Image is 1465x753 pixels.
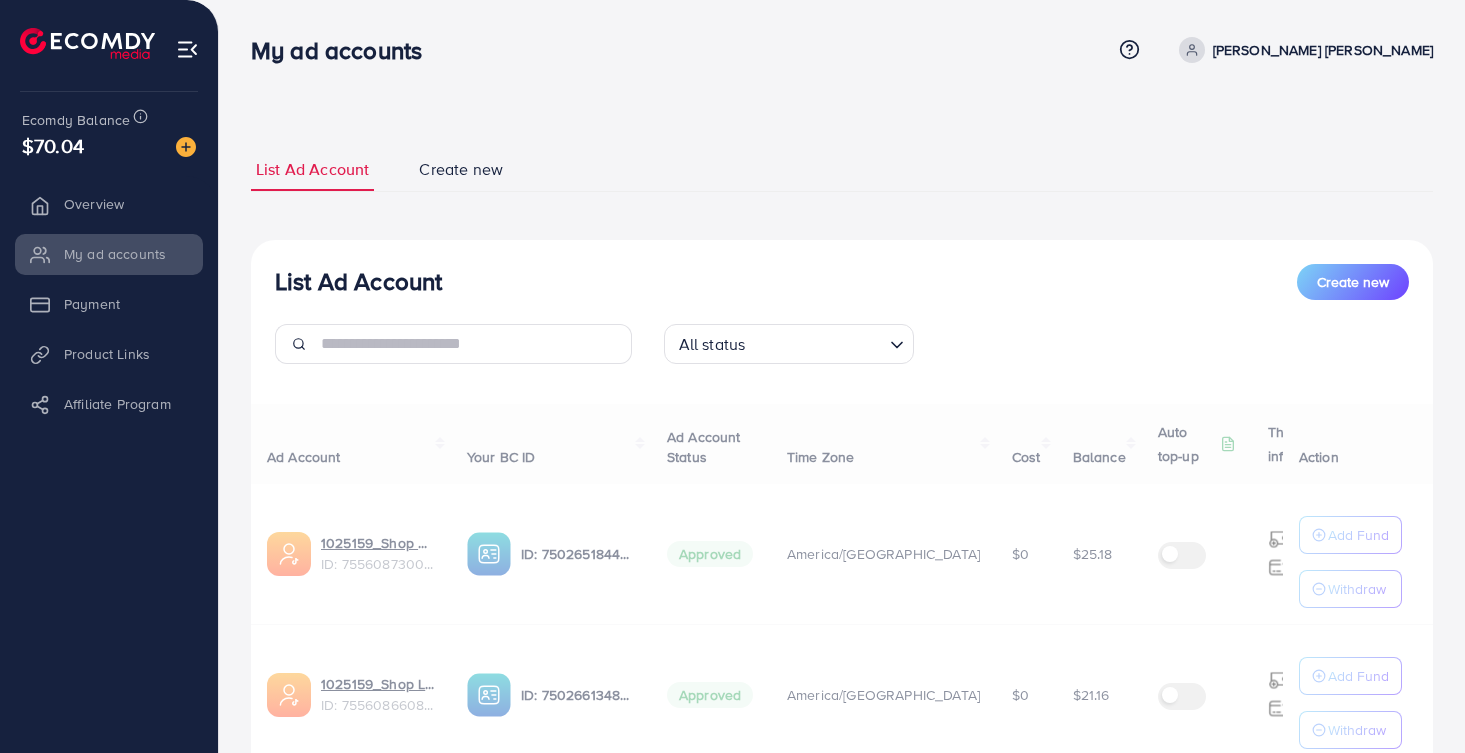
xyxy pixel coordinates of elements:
[275,267,442,296] h3: List Ad Account
[176,38,199,61] img: menu
[20,28,155,59] img: logo
[251,36,438,65] h3: My ad accounts
[1213,38,1433,62] p: [PERSON_NAME] [PERSON_NAME]
[22,131,84,160] span: $70.04
[1297,264,1409,300] button: Create new
[22,110,130,130] span: Ecomdy Balance
[256,158,369,181] span: List Ad Account
[1171,37,1433,63] a: [PERSON_NAME] [PERSON_NAME]
[751,326,881,359] input: Search for option
[675,330,750,359] span: All status
[419,158,503,181] span: Create new
[664,324,914,364] div: Search for option
[176,137,196,157] img: image
[1317,272,1389,292] span: Create new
